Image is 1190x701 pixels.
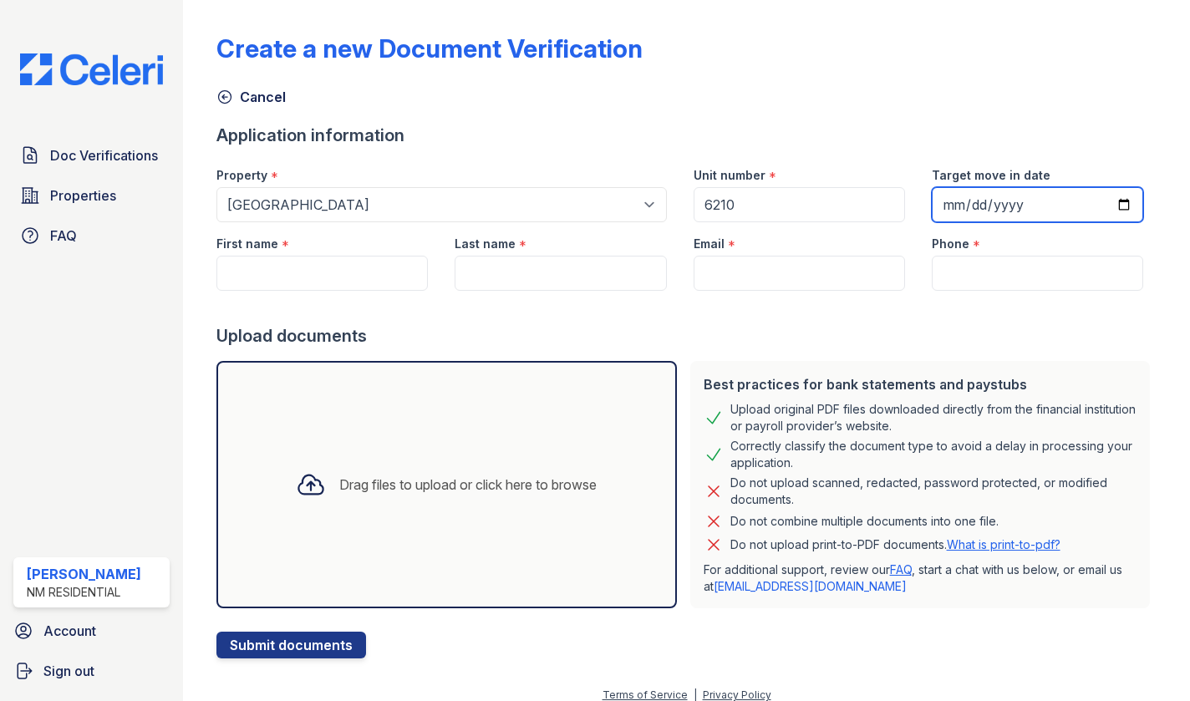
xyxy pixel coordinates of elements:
label: Email [694,236,725,252]
div: Do not combine multiple documents into one file. [730,511,999,531]
a: Account [7,614,176,648]
a: Doc Verifications [13,139,170,172]
label: Phone [932,236,969,252]
div: Application information [216,124,1157,147]
a: [EMAIL_ADDRESS][DOMAIN_NAME] [714,579,907,593]
p: For additional support, review our , start a chat with us below, or email us at [704,561,1137,595]
span: Account [43,621,96,641]
label: Property [216,167,267,184]
label: Unit number [694,167,765,184]
div: Create a new Document Verification [216,33,643,63]
span: Doc Verifications [50,145,158,165]
a: FAQ [13,219,170,252]
div: [PERSON_NAME] [27,564,141,584]
label: Last name [455,236,516,252]
a: What is print-to-pdf? [947,537,1060,551]
div: Drag files to upload or click here to browse [339,475,597,495]
img: CE_Logo_Blue-a8612792a0a2168367f1c8372b55b34899dd931a85d93a1a3d3e32e68fde9ad4.png [7,53,176,85]
label: First name [216,236,278,252]
div: Do not upload scanned, redacted, password protected, or modified documents. [730,475,1137,508]
button: Submit documents [216,632,366,658]
a: Sign out [7,654,176,688]
span: Properties [50,185,116,206]
div: Correctly classify the document type to avoid a delay in processing your application. [730,438,1137,471]
div: Upload original PDF files downloaded directly from the financial institution or payroll provider’... [730,401,1137,434]
a: FAQ [890,562,912,577]
p: Do not upload print-to-PDF documents. [730,536,1060,553]
label: Target move in date [932,167,1050,184]
div: | [694,688,697,701]
a: Privacy Policy [703,688,771,701]
a: Properties [13,179,170,212]
div: Best practices for bank statements and paystubs [704,374,1137,394]
span: Sign out [43,661,94,681]
span: FAQ [50,226,77,246]
div: NM Residential [27,584,141,601]
a: Terms of Service [603,688,688,701]
div: Upload documents [216,324,1157,348]
a: Cancel [216,87,286,107]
